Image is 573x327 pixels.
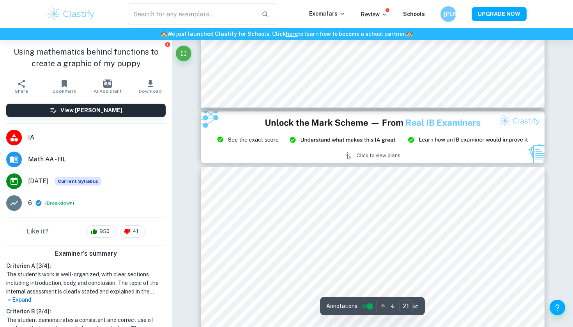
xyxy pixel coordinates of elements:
[27,227,49,236] h6: Like it?
[94,88,122,94] span: AI Assistant
[28,155,166,164] span: Math AA - HL
[47,200,73,207] button: Breakdown
[286,31,298,37] a: here
[550,300,565,315] button: Help and Feedback
[55,177,101,186] div: This exemplar is based on the current syllabus. Feel free to refer to it for inspiration/ideas wh...
[6,104,166,117] button: View [PERSON_NAME]
[201,111,545,163] img: Ad
[139,88,162,94] span: Download
[164,41,170,47] button: Report issue
[46,6,96,22] img: Clastify logo
[176,46,191,61] button: Fullscreen
[2,30,571,38] h6: We just launched Clastify for Schools. Click to learn how to become a school partner.
[87,225,116,238] div: 950
[413,303,419,310] span: / 21
[128,228,143,235] span: 41
[361,10,387,19] p: Review
[95,228,114,235] span: 950
[6,307,166,316] h6: Criterion B [ 2 / 4 ]:
[103,80,112,88] img: AI Assistant
[403,11,425,17] a: Schools
[326,302,357,310] span: Annotations
[444,10,453,18] h6: [PERSON_NAME]
[45,200,74,207] span: ( )
[440,6,456,22] button: [PERSON_NAME]
[6,46,166,69] h1: Using mathematics behind functions to create a graphic of my puppy
[15,88,28,94] span: Share
[6,296,166,304] p: Expand
[120,225,145,238] div: 41
[28,133,166,142] span: IA
[43,76,86,97] button: Bookmark
[472,7,527,21] button: UPGRADE NOW
[60,106,122,115] h6: View [PERSON_NAME]
[6,262,166,270] h6: Criterion A [ 3 / 4 ]:
[129,76,172,97] button: Download
[55,177,101,186] span: Current Syllabus
[6,270,166,296] h1: The student's work is well-organized, with clear sections including introduction, body, and concl...
[53,88,76,94] span: Bookmark
[161,31,167,37] span: 🏫
[128,3,255,25] input: Search for any exemplars...
[406,31,413,37] span: 🏫
[309,9,345,18] p: Exemplars
[86,76,129,97] button: AI Assistant
[28,177,48,186] span: [DATE]
[3,249,169,258] h6: Examiner's summary
[28,198,32,208] p: 6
